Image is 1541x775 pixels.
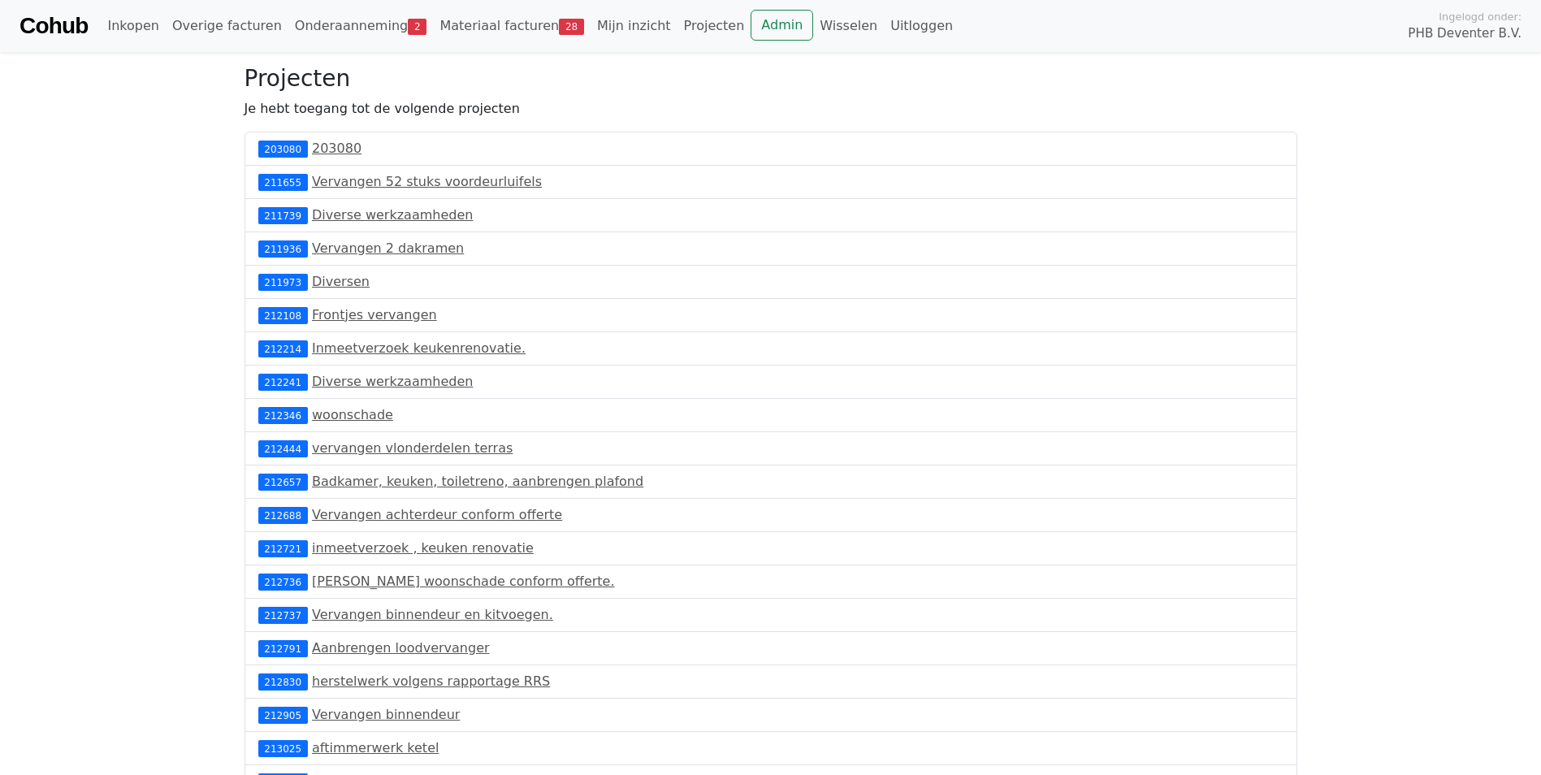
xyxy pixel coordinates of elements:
a: vervangen vlonderdelen terras [312,440,513,456]
a: Overige facturen [166,10,288,42]
a: [PERSON_NAME] woonschade conform offerte. [312,574,615,589]
div: 212241 [258,374,308,390]
a: Diverse werkzaamheden [312,207,473,223]
a: Onderaanneming2 [288,10,434,42]
div: 212657 [258,474,308,490]
a: Materiaal facturen28 [433,10,591,42]
div: 213025 [258,740,308,756]
div: 212905 [258,707,308,723]
a: Vervangen binnendeur en kitvoegen. [312,607,553,622]
p: Je hebt toegang tot de volgende projecten [245,99,1297,119]
a: Uitloggen [884,10,959,42]
span: 28 [559,19,584,35]
div: 203080 [258,141,308,157]
a: Diverse werkzaamheden [312,374,473,389]
div: 211655 [258,174,308,190]
div: 211936 [258,240,308,257]
a: aftimmerwerk ketel [312,740,439,756]
a: Vervangen 2 dakramen [312,240,464,256]
a: Frontjes vervangen [312,307,437,323]
div: 212214 [258,340,308,357]
div: 212721 [258,540,308,556]
a: Vervangen binnendeur [312,707,460,722]
a: woonschade [312,407,393,422]
span: Ingelogd onder: [1439,9,1522,24]
a: Inmeetverzoek keukenrenovatie. [312,340,526,356]
div: 212791 [258,640,308,656]
a: Vervangen achterdeur conform offerte [312,507,562,522]
a: Cohub [19,6,88,45]
div: 211973 [258,274,308,290]
a: herstelwerk volgens rapportage RRS [312,673,550,689]
h3: Projecten [245,65,1297,93]
div: 212688 [258,507,308,523]
div: 212736 [258,574,308,590]
a: Mijn inzicht [591,10,677,42]
span: 2 [408,19,426,35]
a: Badkamer, keuken, toiletreno, aanbrengen plafond [312,474,643,489]
div: 212346 [258,407,308,423]
a: Inkopen [101,10,165,42]
div: 212108 [258,307,308,323]
a: Admin [751,10,813,41]
a: inmeetverzoek , keuken renovatie [312,540,534,556]
a: Vervangen 52 stuks voordeurluifels [312,174,542,189]
span: PHB Deventer B.V. [1408,24,1522,43]
a: Aanbrengen loodvervanger [312,640,490,656]
div: 212444 [258,440,308,457]
a: Projecten [677,10,751,42]
a: Diversen [312,274,370,289]
a: Wisselen [813,10,884,42]
div: 211739 [258,207,308,223]
div: 212830 [258,673,308,690]
a: 203080 [312,141,361,156]
div: 212737 [258,607,308,623]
